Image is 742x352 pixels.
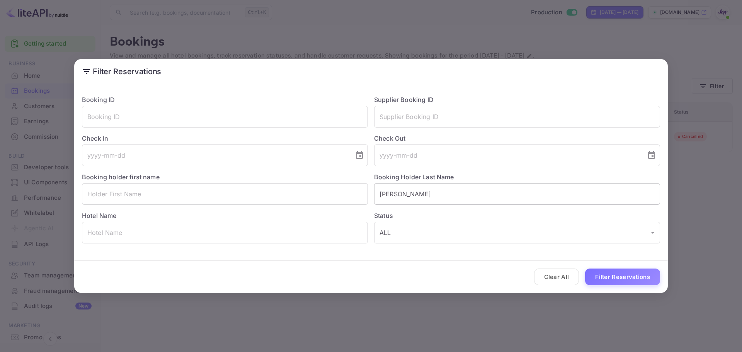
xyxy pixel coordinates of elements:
[534,269,579,285] button: Clear All
[374,222,660,243] div: ALL
[374,183,660,205] input: Holder Last Name
[374,134,660,143] label: Check Out
[374,106,660,128] input: Supplier Booking ID
[82,145,349,166] input: yyyy-mm-dd
[374,145,641,166] input: yyyy-mm-dd
[374,173,454,181] label: Booking Holder Last Name
[374,211,660,220] label: Status
[74,59,668,84] h2: Filter Reservations
[585,269,660,285] button: Filter Reservations
[82,173,160,181] label: Booking holder first name
[644,148,659,163] button: Choose date
[82,212,117,219] label: Hotel Name
[352,148,367,163] button: Choose date
[82,96,115,104] label: Booking ID
[82,183,368,205] input: Holder First Name
[374,96,434,104] label: Supplier Booking ID
[82,134,368,143] label: Check In
[82,106,368,128] input: Booking ID
[82,222,368,243] input: Hotel Name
